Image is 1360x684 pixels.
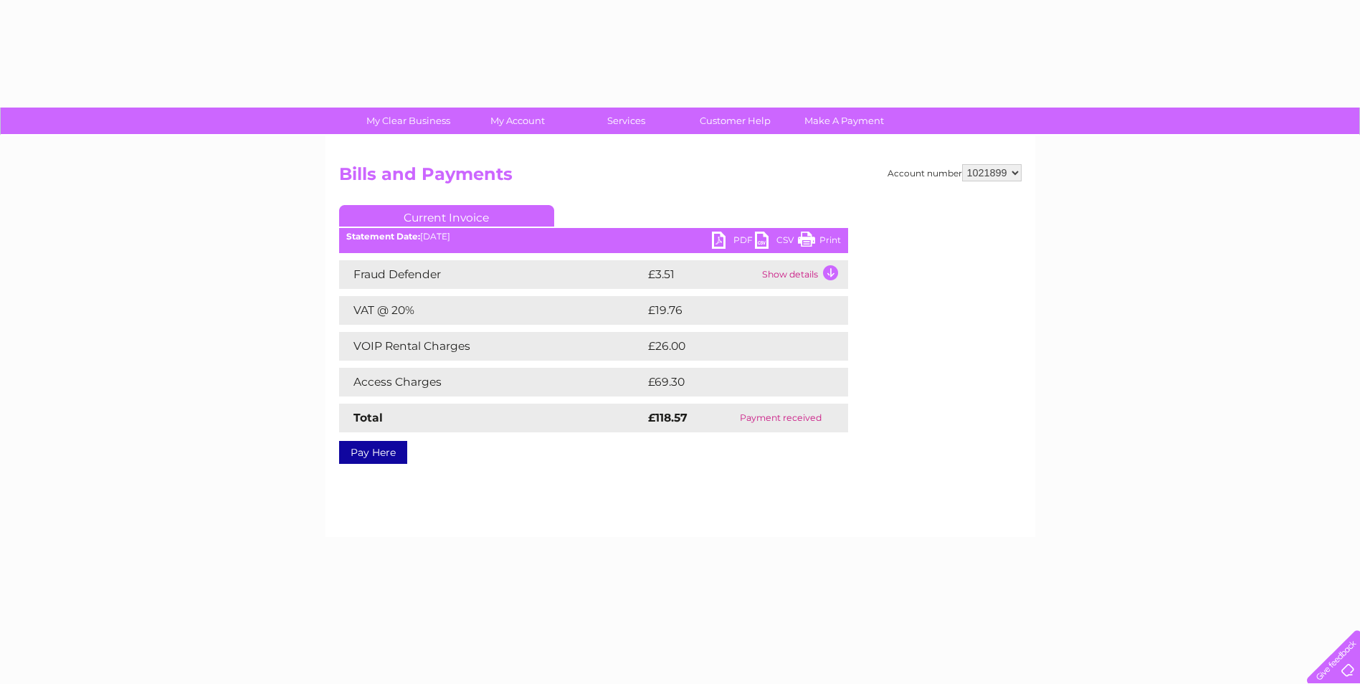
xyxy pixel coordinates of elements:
[339,368,645,396] td: Access Charges
[339,205,554,227] a: Current Invoice
[759,260,848,289] td: Show details
[458,108,576,134] a: My Account
[755,232,798,252] a: CSV
[339,441,407,464] a: Pay Here
[349,108,467,134] a: My Clear Business
[339,232,848,242] div: [DATE]
[339,164,1022,191] h2: Bills and Payments
[567,108,685,134] a: Services
[676,108,794,134] a: Customer Help
[645,260,759,289] td: £3.51
[339,260,645,289] td: Fraud Defender
[645,368,819,396] td: £69.30
[645,332,820,361] td: £26.00
[353,411,383,424] strong: Total
[888,164,1022,181] div: Account number
[712,232,755,252] a: PDF
[785,108,903,134] a: Make A Payment
[346,231,420,242] b: Statement Date:
[648,411,688,424] strong: £118.57
[798,232,841,252] a: Print
[339,296,645,325] td: VAT @ 20%
[339,332,645,361] td: VOIP Rental Charges
[645,296,818,325] td: £19.76
[714,404,847,432] td: Payment received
